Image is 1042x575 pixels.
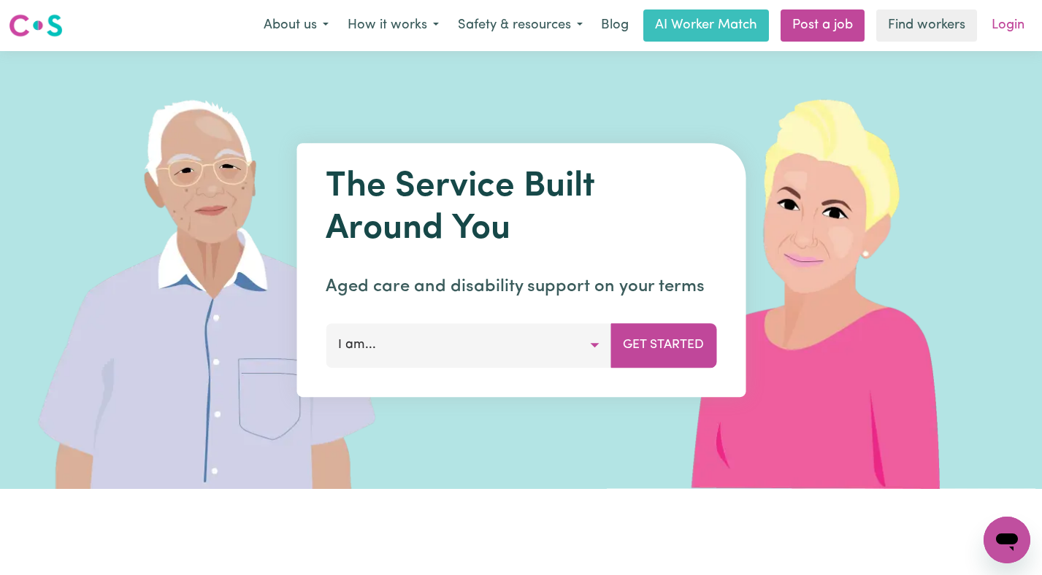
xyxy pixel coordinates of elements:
[254,10,338,41] button: About us
[781,9,865,42] a: Post a job
[983,9,1033,42] a: Login
[9,9,63,42] a: Careseekers logo
[338,10,448,41] button: How it works
[326,166,716,250] h1: The Service Built Around You
[876,9,977,42] a: Find workers
[643,9,769,42] a: AI Worker Match
[326,323,611,367] button: I am...
[984,517,1030,563] iframe: Button to launch messaging window
[448,10,592,41] button: Safety & resources
[592,9,637,42] a: Blog
[610,323,716,367] button: Get Started
[9,12,63,39] img: Careseekers logo
[326,274,716,300] p: Aged care and disability support on your terms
